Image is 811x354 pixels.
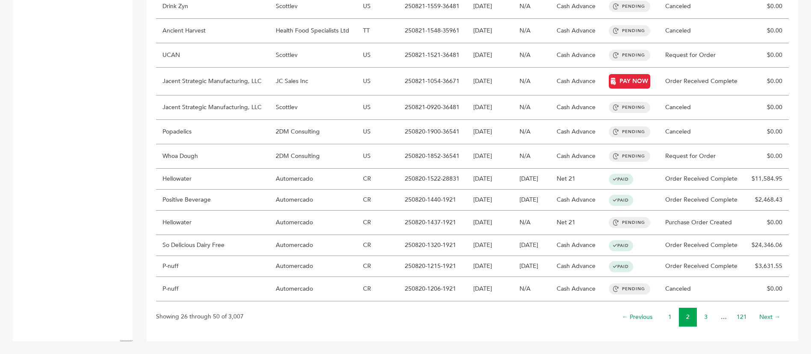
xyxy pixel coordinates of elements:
[156,120,269,144] td: Popadelics
[269,235,357,256] td: Automercado
[357,211,398,235] td: CR
[357,144,398,169] td: US
[467,144,513,169] td: [DATE]
[156,211,269,235] td: Hellowater
[659,95,745,120] td: Canceled
[659,190,745,211] td: Order Received Complete
[622,313,652,321] a: ← Previous
[513,120,550,144] td: N/A
[745,120,789,144] td: $0.00
[513,19,550,43] td: N/A
[467,95,513,120] td: [DATE]
[745,144,789,169] td: $0.00
[156,43,269,68] td: UCAN
[513,190,550,211] td: [DATE]
[550,256,602,277] td: Cash Advance
[269,19,357,43] td: Health Food Specialists Ltd
[513,144,550,169] td: N/A
[398,211,467,235] td: 250820-1437-1921
[156,144,269,169] td: Whoa Dough
[745,43,789,68] td: $0.00
[659,277,745,301] td: Canceled
[269,277,357,301] td: Automercado
[745,169,789,190] td: $11,584.95
[745,190,789,211] td: $2,468.43
[269,43,357,68] td: Scottlev
[156,169,269,190] td: Hellowater
[659,19,745,43] td: Canceled
[269,68,357,95] td: JC Sales Inc
[513,235,550,256] td: [DATE]
[609,261,633,272] span: PAID
[357,277,398,301] td: CR
[398,95,467,120] td: 250821-0920-36481
[513,256,550,277] td: [DATE]
[745,68,789,95] td: $0.00
[467,120,513,144] td: [DATE]
[156,256,269,277] td: P-nuff
[686,313,690,321] a: 2
[398,68,467,95] td: 250821-1054-36671
[609,151,650,162] span: PENDING
[550,19,602,43] td: Cash Advance
[609,240,633,251] span: PAID
[659,68,745,95] td: Order Received Complete
[513,169,550,190] td: [DATE]
[398,277,467,301] td: 250820-1206-1921
[467,277,513,301] td: [DATE]
[550,43,602,68] td: Cash Advance
[398,169,467,190] td: 250820-1522-28831
[609,283,650,295] span: PENDING
[745,277,789,301] td: $0.00
[609,102,650,113] span: PENDING
[659,211,745,235] td: Purchase Order Created
[550,277,602,301] td: Cash Advance
[659,144,745,169] td: Request for Order
[156,312,244,322] p: Showing 26 through 50 of 3,007
[467,19,513,43] td: [DATE]
[609,1,650,12] span: PENDING
[550,144,602,169] td: Cash Advance
[269,190,357,211] td: Automercado
[659,256,745,277] td: Order Received Complete
[550,95,602,120] td: Cash Advance
[550,211,602,235] td: Net 21
[550,235,602,256] td: Cash Advance
[269,120,357,144] td: 2DM Consulting
[745,211,789,235] td: $0.00
[745,256,789,277] td: $3,631.55
[398,120,467,144] td: 250820-1900-36541
[156,19,269,43] td: Ancient Harvest
[659,43,745,68] td: Request for Order
[467,235,513,256] td: [DATE]
[156,277,269,301] td: P-nuff
[745,19,789,43] td: $0.00
[269,211,357,235] td: Automercado
[269,144,357,169] td: 2DM Consulting
[513,211,550,235] td: N/A
[745,95,789,120] td: $0.00
[357,19,398,43] td: TT
[659,120,745,144] td: Canceled
[550,120,602,144] td: Cash Advance
[513,43,550,68] td: N/A
[659,235,745,256] td: Order Received Complete
[513,277,550,301] td: N/A
[156,190,269,211] td: Positive Beverage
[398,235,467,256] td: 250820-1320-1921
[467,256,513,277] td: [DATE]
[659,169,745,190] td: Order Received Complete
[156,95,269,120] td: Jacent Strategic Manufacturing, LLC
[745,235,789,256] td: $24,346.06
[357,43,398,68] td: US
[156,235,269,256] td: So Delicious Dairy Free
[398,190,467,211] td: 250820-1440-1921
[550,169,602,190] td: Net 21
[357,95,398,120] td: US
[269,169,357,190] td: Automercado
[737,313,747,321] a: 121
[609,126,650,137] span: PENDING
[715,308,733,327] li: …
[357,169,398,190] td: CR
[467,68,513,95] td: [DATE]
